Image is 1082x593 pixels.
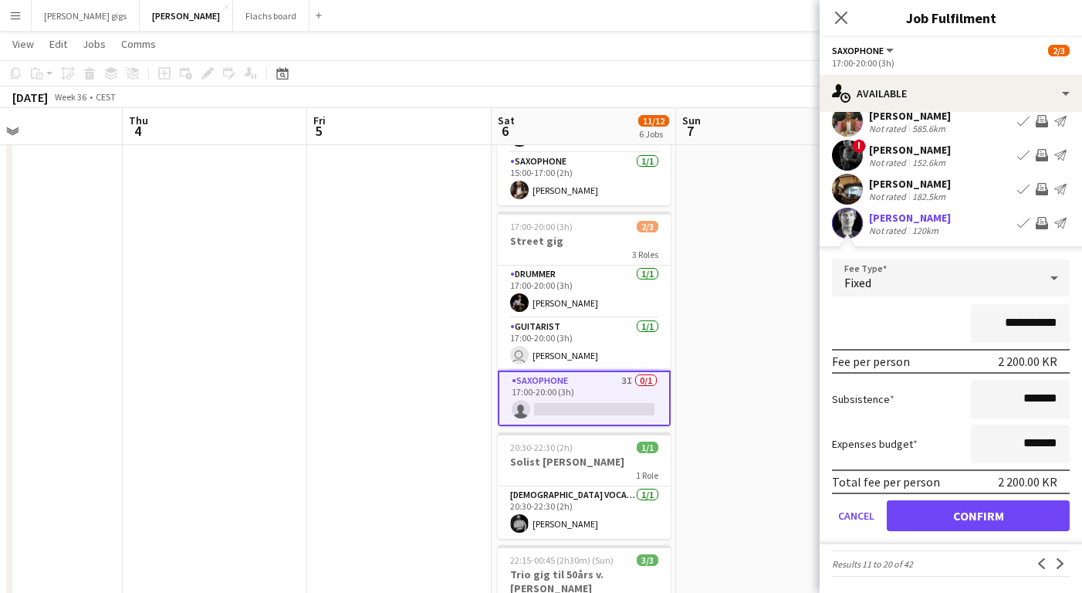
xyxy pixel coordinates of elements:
[495,122,515,140] span: 6
[498,455,671,469] h3: Solist [PERSON_NAME]
[832,45,884,56] span: Saxophone
[909,157,948,168] div: 152.6km
[49,37,67,51] span: Edit
[832,45,896,56] button: Saxophone
[887,500,1070,531] button: Confirm
[832,392,894,406] label: Subsistence
[852,139,866,153] span: !
[869,123,909,134] div: Not rated
[820,75,1082,112] div: Available
[998,474,1057,490] div: 2 200.00 KR
[820,8,1082,28] h3: Job Fulfilment
[121,37,156,51] span: Comms
[83,37,106,51] span: Jobs
[32,1,140,31] button: [PERSON_NAME] gigs
[832,474,940,490] div: Total fee per person
[637,442,658,453] span: 1/1
[498,212,671,426] app-job-card: 17:00-20:00 (3h)2/3Street gig3 RolesDrummer1/117:00-20:00 (3h)[PERSON_NAME]Guitarist1/117:00-20:0...
[510,554,614,566] span: 22:15-00:45 (2h30m) (Sun)
[639,128,668,140] div: 6 Jobs
[998,354,1057,369] div: 2 200.00 KR
[636,469,658,481] span: 1 Role
[909,123,948,134] div: 585.6km
[832,57,1070,69] div: 17:00-20:00 (3h)
[498,153,671,205] app-card-role: Saxophone1/115:00-17:00 (2h)[PERSON_NAME]
[832,437,918,451] label: Expenses budget
[682,114,701,127] span: Sun
[832,354,910,369] div: Fee per person
[12,37,34,51] span: View
[498,371,671,426] app-card-role: Saxophone3I0/117:00-20:00 (3h)
[129,114,148,127] span: Thu
[498,234,671,248] h3: Street gig
[869,143,951,157] div: [PERSON_NAME]
[680,122,701,140] span: 7
[127,122,148,140] span: 4
[844,275,871,290] span: Fixed
[498,432,671,539] app-job-card: 20:30-22:30 (2h)1/1Solist [PERSON_NAME]1 Role[DEMOGRAPHIC_DATA] Vocal + Guitar1/120:30-22:30 (2h)...
[43,34,73,54] a: Edit
[498,486,671,539] app-card-role: [DEMOGRAPHIC_DATA] Vocal + Guitar1/120:30-22:30 (2h)[PERSON_NAME]
[6,34,40,54] a: View
[869,157,909,168] div: Not rated
[832,558,913,570] span: Results 11 to 20 of 42
[313,114,326,127] span: Fri
[12,90,48,105] div: [DATE]
[233,1,309,31] button: Flachs board
[510,221,573,232] span: 17:00-20:00 (3h)
[498,318,671,371] app-card-role: Guitarist1/117:00-20:00 (3h) [PERSON_NAME]
[869,191,909,202] div: Not rated
[869,225,909,236] div: Not rated
[869,211,951,225] div: [PERSON_NAME]
[498,114,515,127] span: Sat
[632,249,658,260] span: 3 Roles
[832,500,881,531] button: Cancel
[869,109,951,123] div: [PERSON_NAME]
[140,1,233,31] button: [PERSON_NAME]
[115,34,162,54] a: Comms
[76,34,112,54] a: Jobs
[869,177,951,191] div: [PERSON_NAME]
[909,191,948,202] div: 182.5km
[51,91,90,103] span: Week 36
[96,91,116,103] div: CEST
[311,122,326,140] span: 5
[498,266,671,318] app-card-role: Drummer1/117:00-20:00 (3h)[PERSON_NAME]
[1048,45,1070,56] span: 2/3
[909,225,942,236] div: 120km
[638,115,669,127] span: 11/12
[510,442,573,453] span: 20:30-22:30 (2h)
[637,221,658,232] span: 2/3
[637,554,658,566] span: 3/3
